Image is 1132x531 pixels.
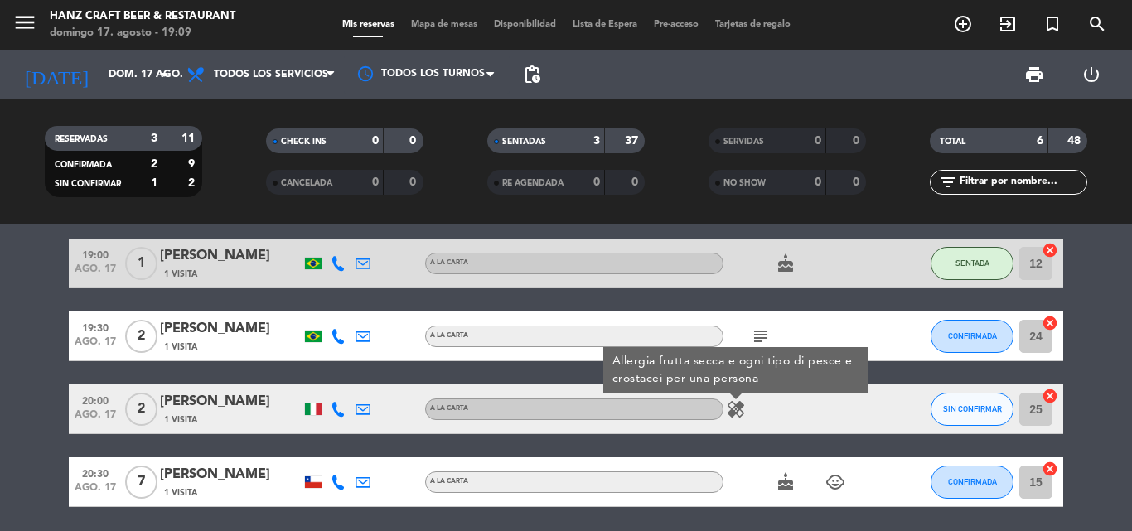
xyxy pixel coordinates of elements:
i: cancel [1042,242,1058,258]
span: pending_actions [522,65,542,84]
strong: 0 [631,176,641,188]
span: 1 Visita [164,486,197,500]
span: 1 [125,247,157,280]
span: 2 [125,320,157,353]
strong: 0 [593,176,600,188]
button: menu [12,10,37,41]
div: Hanz Craft Beer & Restaurant [50,8,235,25]
i: child_care [825,472,845,492]
div: Allergia frutta secca e ogni tipo di pesce e crostacei per una persona [603,347,868,393]
span: CONFIRMADA [55,161,112,169]
div: [PERSON_NAME] [160,464,301,485]
span: 1 Visita [164,340,197,354]
strong: 6 [1037,135,1043,147]
button: SIN CONFIRMAR [931,393,1013,426]
strong: 0 [853,135,863,147]
i: [DATE] [12,56,100,93]
strong: 2 [151,158,157,170]
i: healing [726,399,746,419]
span: CANCELADA [281,179,332,187]
span: 20:30 [75,463,116,482]
span: SIN CONFIRMAR [943,404,1002,413]
i: power_settings_new [1081,65,1101,84]
div: [PERSON_NAME] [160,245,301,267]
span: RESERVADAS [55,135,108,143]
span: Tarjetas de regalo [707,20,799,29]
span: CONFIRMADA [948,331,997,340]
span: 2 [125,393,157,426]
i: cake [776,253,796,273]
span: Mapa de mesas [403,20,486,29]
div: [PERSON_NAME] [160,391,301,413]
span: SIN CONFIRMAR [55,180,121,188]
span: print [1024,65,1044,84]
input: Filtrar por nombre... [958,173,1086,191]
button: CONFIRMADA [931,320,1013,353]
span: Mis reservas [334,20,403,29]
span: TOTAL [940,138,965,146]
strong: 0 [815,176,821,188]
span: Reserva especial [1030,10,1075,38]
span: 1 Visita [164,268,197,281]
strong: 37 [625,135,641,147]
span: A la carta [430,478,468,485]
span: WALK IN [985,10,1030,38]
span: A la carta [430,405,468,412]
i: cancel [1042,388,1058,404]
span: SENTADAS [502,138,546,146]
i: filter_list [938,172,958,192]
i: exit_to_app [998,14,1018,34]
strong: 11 [181,133,198,144]
span: Pre-acceso [646,20,707,29]
span: A la carta [430,332,468,339]
div: [PERSON_NAME] [160,318,301,340]
div: LOG OUT [1062,50,1120,99]
i: cake [776,472,796,492]
i: menu [12,10,37,35]
span: RE AGENDADA [502,179,564,187]
span: ago. 17 [75,409,116,428]
span: 19:00 [75,244,116,263]
span: A la carta [430,259,468,266]
span: ago. 17 [75,263,116,282]
span: SERVIDAS [723,138,764,146]
span: 20:00 [75,390,116,409]
span: 1 Visita [164,413,197,427]
span: Lista de Espera [564,20,646,29]
strong: 0 [409,176,419,188]
i: add_circle_outline [953,14,973,34]
span: ago. 17 [75,482,116,501]
strong: 9 [188,158,198,170]
span: 19:30 [75,317,116,336]
strong: 0 [409,135,419,147]
span: NO SHOW [723,179,766,187]
strong: 0 [853,176,863,188]
span: BUSCAR [1075,10,1120,38]
span: ago. 17 [75,336,116,355]
strong: 3 [593,135,600,147]
span: RESERVAR MESA [941,10,985,38]
i: subject [751,326,771,346]
span: Disponibilidad [486,20,564,29]
i: turned_in_not [1043,14,1062,34]
strong: 0 [372,135,379,147]
i: arrow_drop_down [154,65,174,84]
span: SENTADA [955,258,989,268]
button: SENTADA [931,247,1013,280]
i: search [1087,14,1107,34]
strong: 0 [815,135,821,147]
span: CONFIRMADA [948,477,997,486]
strong: 48 [1067,135,1084,147]
div: domingo 17. agosto - 19:09 [50,25,235,41]
span: Todos los servicios [214,69,328,80]
span: 7 [125,466,157,499]
span: CHECK INS [281,138,327,146]
i: cancel [1042,461,1058,477]
i: cancel [1042,315,1058,331]
button: CONFIRMADA [931,466,1013,499]
strong: 2 [188,177,198,189]
strong: 3 [151,133,157,144]
strong: 1 [151,177,157,189]
strong: 0 [372,176,379,188]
